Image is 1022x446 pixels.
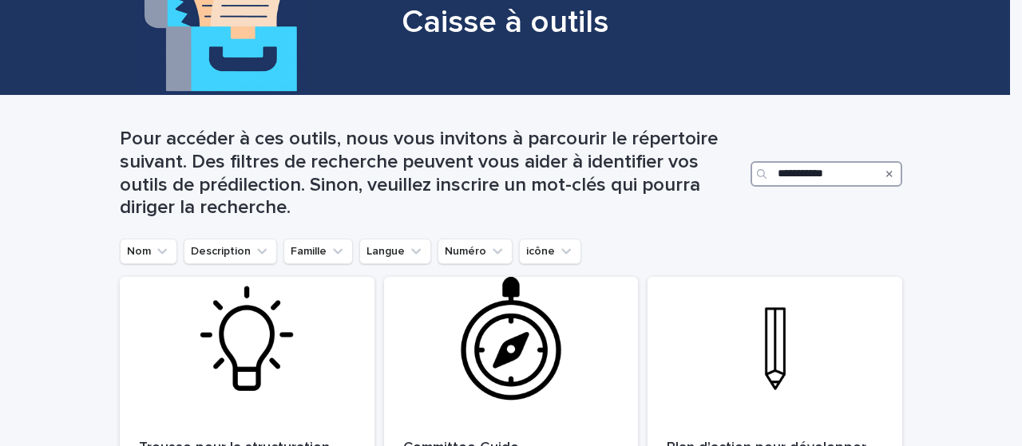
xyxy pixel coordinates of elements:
[519,239,581,264] button: icône
[120,128,744,219] h1: Pour accéder à ces outils, nous vous invitons à parcourir le répertoire suivant. Des filtres de r...
[283,239,353,264] button: Famille
[438,239,513,264] button: Numéro
[184,239,277,264] button: Description
[359,239,431,264] button: Langue
[113,3,896,41] h1: Caisse à outils
[120,239,177,264] button: Nom
[751,161,902,187] input: Search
